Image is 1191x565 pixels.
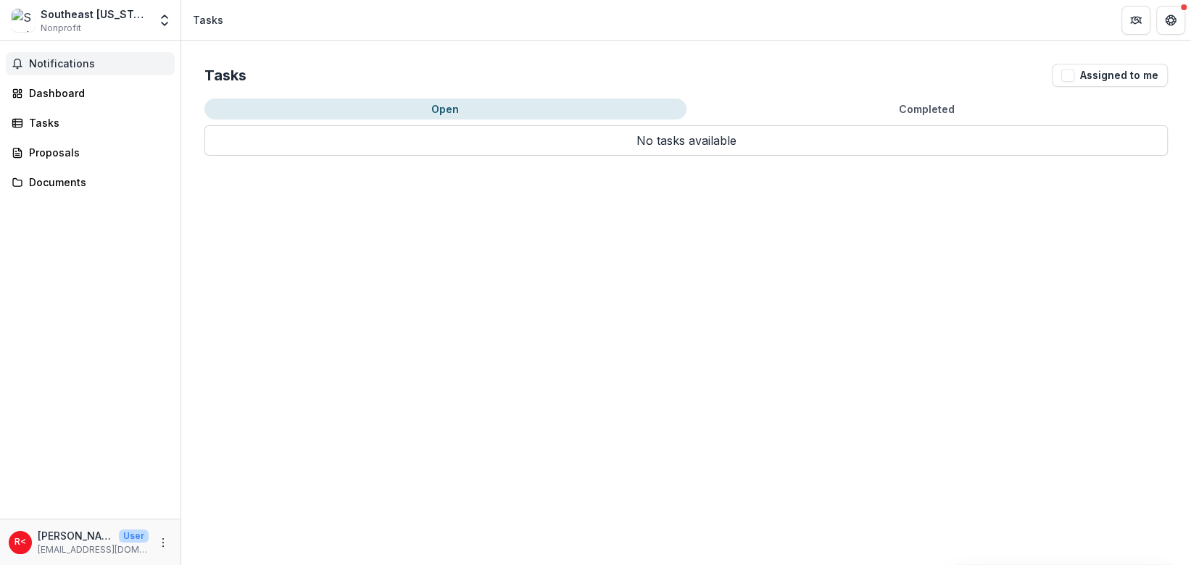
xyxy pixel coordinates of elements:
[187,9,229,30] nav: breadcrumb
[41,7,149,22] div: Southeast [US_STATE] Area Agency on Aging
[686,99,1169,120] button: Completed
[204,67,246,84] h2: Tasks
[6,170,175,194] a: Documents
[204,125,1168,156] p: No tasks available
[1052,64,1168,87] button: Assigned to me
[29,58,169,70] span: Notifications
[6,111,175,135] a: Tasks
[12,9,35,32] img: Southeast Missouri Area Agency on Aging
[6,52,175,75] button: Notifications
[1156,6,1185,35] button: Get Help
[6,81,175,105] a: Dashboard
[154,6,175,35] button: Open entity switcher
[14,537,26,547] div: Regina Vonhasseln <reginav@agingmatters2u.com>
[154,534,172,551] button: More
[29,115,163,130] div: Tasks
[29,175,163,190] div: Documents
[38,543,149,556] p: [EMAIL_ADDRESS][DOMAIN_NAME]
[1121,6,1150,35] button: Partners
[204,99,686,120] button: Open
[41,22,81,35] span: Nonprofit
[29,85,163,101] div: Dashboard
[119,530,149,543] p: User
[29,145,163,160] div: Proposals
[6,141,175,164] a: Proposals
[38,528,113,543] p: [PERSON_NAME] <[EMAIL_ADDRESS][DOMAIN_NAME]>
[193,12,223,28] div: Tasks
